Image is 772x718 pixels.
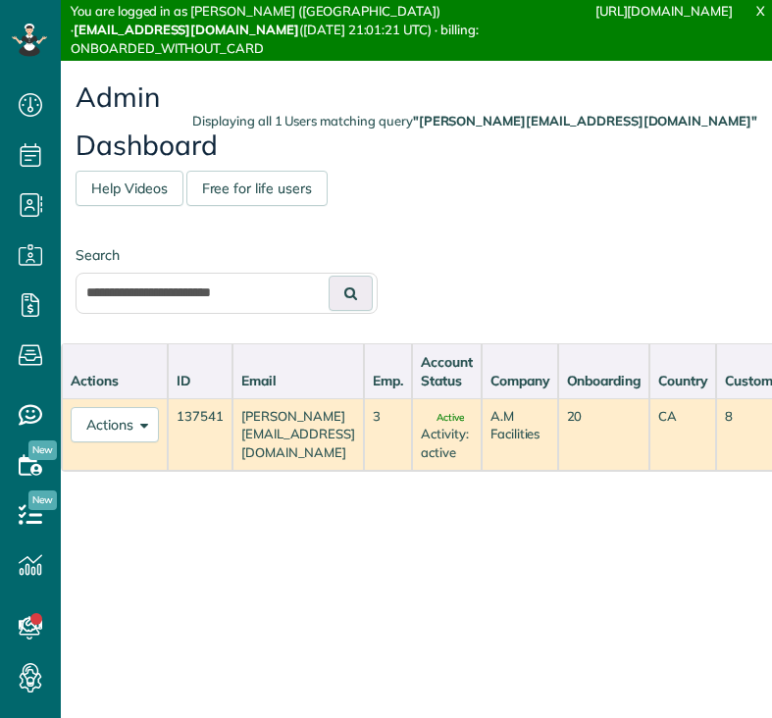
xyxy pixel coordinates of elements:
[421,352,473,390] div: Account Status
[76,171,183,206] a: Help Videos
[186,171,328,206] a: Free for life users
[649,398,716,471] td: CA
[421,425,473,461] div: Activity: active
[421,413,464,423] span: Active
[28,440,57,460] span: New
[373,371,403,390] div: Emp.
[490,371,549,390] div: Company
[168,398,232,471] td: 137541
[567,371,642,390] div: Onboarding
[241,371,355,390] div: Email
[595,3,733,19] a: [URL][DOMAIN_NAME]
[232,398,364,471] td: [PERSON_NAME][EMAIL_ADDRESS][DOMAIN_NAME]
[177,371,224,390] div: ID
[364,398,412,471] td: 3
[28,490,57,510] span: New
[413,113,757,128] strong: "[PERSON_NAME][EMAIL_ADDRESS][DOMAIN_NAME]"
[558,398,650,471] td: 20
[71,407,159,442] button: Actions
[76,245,378,265] label: Search
[482,398,558,471] td: A.M Facilities
[192,112,757,130] div: Displaying all 1 Users matching query
[74,22,299,37] strong: [EMAIL_ADDRESS][DOMAIN_NAME]
[76,82,757,161] h2: Admin Dashboard
[658,371,707,390] div: Country
[71,371,159,390] div: Actions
